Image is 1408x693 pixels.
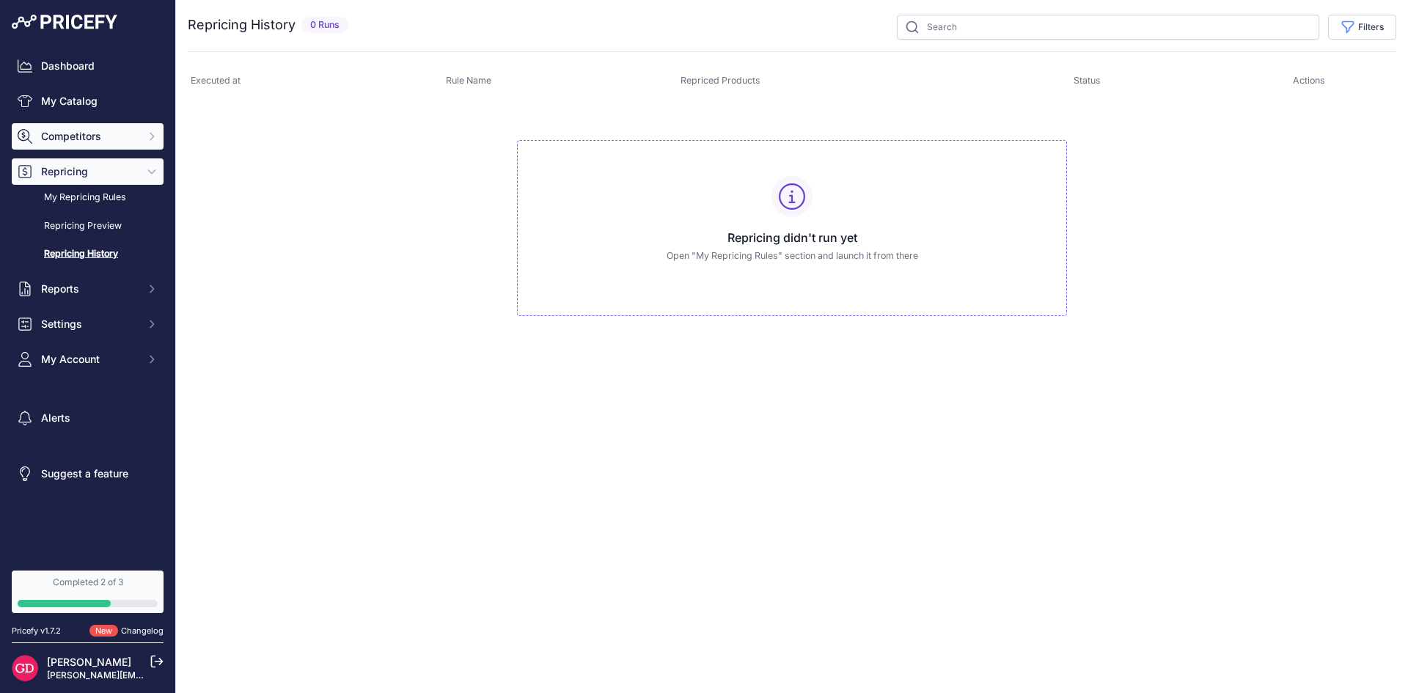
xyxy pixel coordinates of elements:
a: Completed 2 of 3 [12,571,164,613]
a: Alerts [12,405,164,431]
h2: Repricing History [188,15,296,35]
a: Repricing History [12,241,164,267]
span: Reports [41,282,137,296]
a: My Catalog [12,88,164,114]
span: New [89,625,118,637]
a: [PERSON_NAME] [47,656,131,668]
button: Filters [1328,15,1396,40]
button: Reports [12,276,164,302]
span: My Account [41,352,137,367]
nav: Sidebar [12,53,164,553]
button: Repricing [12,158,164,185]
a: Changelog [121,626,164,636]
button: Settings [12,311,164,337]
span: Executed at [191,75,241,86]
p: Open "My Repricing Rules" section and launch it from there [529,249,1055,263]
a: Dashboard [12,53,164,79]
div: Pricefy v1.7.2 [12,625,61,637]
img: Pricefy Logo [12,15,117,29]
span: Actions [1293,75,1325,86]
button: Competitors [12,123,164,150]
a: [PERSON_NAME][EMAIL_ADDRESS][DOMAIN_NAME] [47,670,273,681]
span: Repriced Products [681,75,760,86]
span: Competitors [41,129,137,144]
span: Rule Name [446,75,491,86]
a: Suggest a feature [12,461,164,487]
a: Repricing Preview [12,213,164,239]
button: My Account [12,346,164,373]
span: Settings [41,317,137,331]
span: 0 Runs [301,17,348,34]
h3: Repricing didn't run yet [529,229,1055,246]
span: Status [1074,75,1101,86]
a: My Repricing Rules [12,185,164,210]
span: Repricing [41,164,137,179]
input: Search [897,15,1319,40]
div: Completed 2 of 3 [18,576,158,588]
